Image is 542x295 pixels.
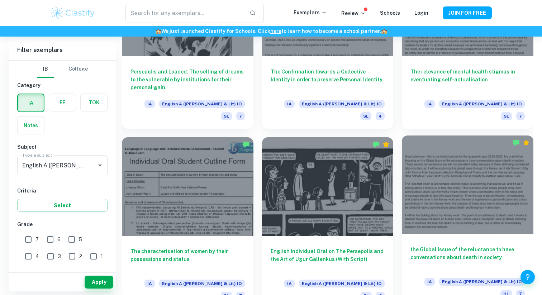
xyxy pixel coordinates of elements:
p: Review [341,9,366,17]
span: 6 [57,235,61,243]
div: Filter type choice [37,61,88,78]
h6: The Confirmation towards a Collective Identity in order to preserve Personal Identity [271,68,385,91]
input: Search for any exemplars... [125,3,244,23]
span: IA [424,278,435,286]
h6: The relevance of mental health stigmas in eventuating self-actualisation [410,68,525,91]
a: here [270,28,281,34]
span: English A ([PERSON_NAME] & Lit) IO [159,280,245,287]
span: 1 [101,252,103,260]
label: Type a subject [22,152,52,158]
div: Premium [382,141,390,148]
span: 5 [79,235,82,243]
h6: We just launched Clastify for Schools. Click to learn how to become a school partner. [1,27,541,35]
button: JOIN FOR FREE [443,6,492,19]
span: 7 [236,112,245,120]
span: 3 [58,252,61,260]
span: 🏫 [381,28,387,34]
span: English A ([PERSON_NAME] & Lit) IO [439,278,525,286]
button: TOK [81,94,107,111]
span: 🏫 [155,28,161,34]
p: Exemplars [294,9,327,16]
h6: Category [17,81,108,89]
h6: The characterisation of women by their possessions and status [130,247,245,271]
h6: Persepolis and Loaded: The selling of dreams to the vulnerable by institutions for their personal... [130,68,245,91]
button: Help and Feedback [520,270,535,284]
span: SL [221,112,232,120]
span: IA [144,280,155,287]
a: Login [414,10,428,16]
img: Marked [372,141,380,148]
span: SL [501,112,512,120]
h6: Subject [17,143,108,151]
span: IA [284,100,295,108]
span: 7 [35,235,39,243]
img: Marked [243,141,250,148]
span: 4 [35,252,39,260]
button: College [68,61,88,78]
img: Clastify logo [50,6,96,20]
img: Marked [513,139,520,146]
button: IB [37,61,54,78]
span: 4 [376,112,385,120]
span: 2 [79,252,82,260]
h6: Criteria [17,187,108,195]
h6: Grade [17,220,108,228]
span: English A ([PERSON_NAME] & Lit) IO [299,280,385,287]
button: Select [17,199,108,212]
button: IA [18,94,44,111]
h6: English Individual Oral on The Persepolis and the Art of Ugur Gallenkus (With Script) [271,247,385,271]
a: Schools [380,10,400,16]
div: Premium [523,139,530,146]
span: 7 [516,112,525,120]
button: Open [95,160,105,170]
button: Apply [85,276,113,289]
span: IA [284,280,295,287]
span: English A ([PERSON_NAME] & Lit) IO [439,100,525,108]
h6: Filter exemplars [9,40,116,60]
button: EE [49,94,76,111]
span: IA [424,100,435,108]
span: English A ([PERSON_NAME] & Lit) IO [299,100,385,108]
span: English A ([PERSON_NAME] & Lit) IO [159,100,245,108]
span: IA [144,100,155,108]
h6: the Global Issue of the reluctance to have conversations about death in society [410,246,525,269]
span: SL [360,112,371,120]
button: Notes [18,117,44,134]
